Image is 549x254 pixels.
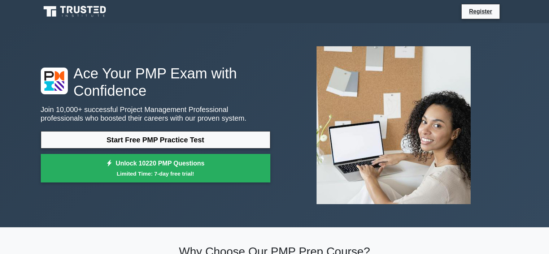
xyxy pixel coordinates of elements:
p: Join 10,000+ successful Project Management Professional professionals who boosted their careers w... [41,105,270,122]
a: Unlock 10220 PMP QuestionsLimited Time: 7-day free trial! [41,154,270,183]
a: Register [465,7,496,16]
h1: Ace Your PMP Exam with Confidence [41,65,270,99]
a: Start Free PMP Practice Test [41,131,270,148]
small: Limited Time: 7-day free trial! [50,169,261,178]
